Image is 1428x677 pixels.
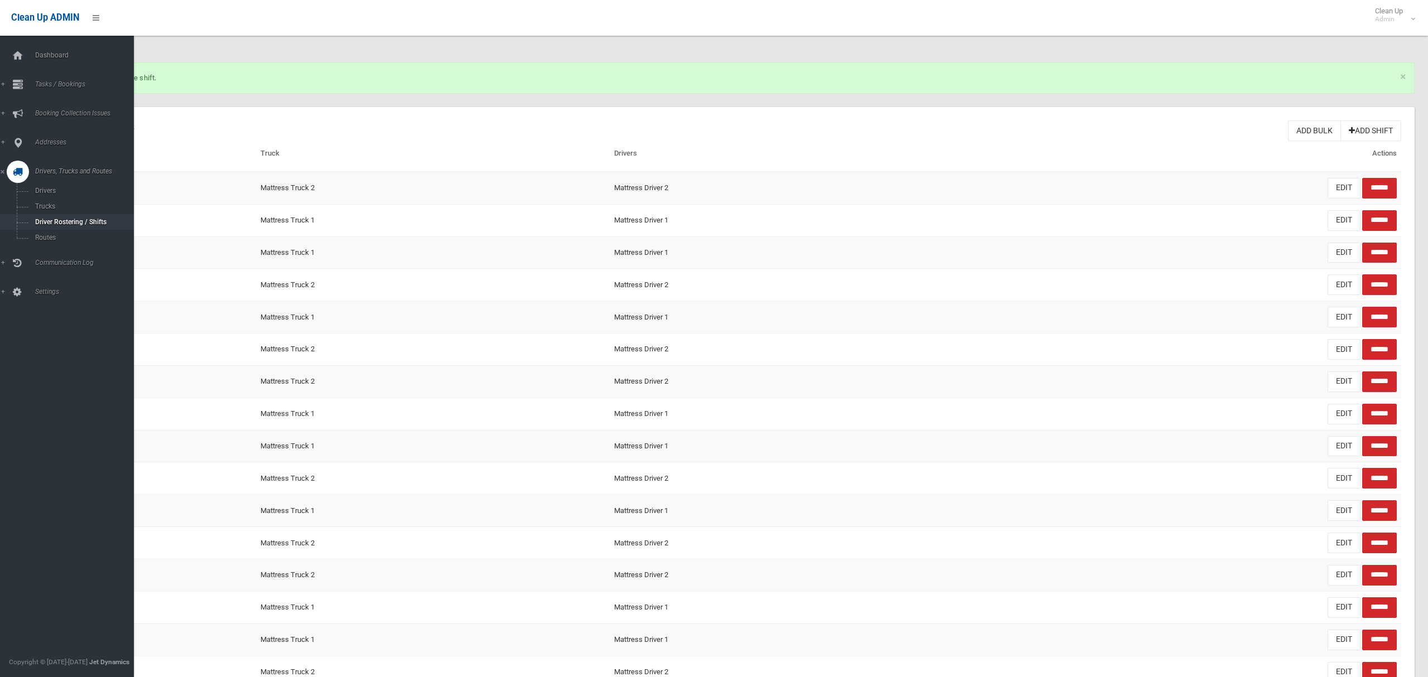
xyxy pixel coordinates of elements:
td: Mattress Driver 2 [610,365,963,398]
span: Drivers [32,187,124,195]
span: Driver Rostering / Shifts [32,218,124,226]
a: Add Shift [1340,120,1401,141]
a: EDIT [1328,243,1361,263]
a: EDIT [1328,468,1361,489]
td: [DATE] [90,236,256,269]
th: Truck [256,141,610,172]
td: [DATE] [90,365,256,398]
td: Mattress Driver 1 [610,301,963,333]
a: × [1400,71,1406,83]
td: Mattress Driver 1 [610,204,963,236]
span: Clean Up ADMIN [11,12,79,23]
td: [DATE] [90,495,256,527]
span: Drivers, Trucks and Routes [32,167,134,175]
td: [DATE] [90,269,256,301]
td: Mattress Truck 1 [256,430,610,462]
td: Mattress Truck 2 [256,559,610,591]
td: Mattress Driver 2 [610,527,963,559]
td: [DATE] [90,559,256,591]
span: Copyright © [DATE]-[DATE] [9,658,88,666]
td: Mattress Driver 2 [610,559,963,591]
td: [DATE] [90,527,256,559]
td: Mattress Truck 2 [256,333,610,366]
td: Mattress Driver 1 [610,398,963,430]
a: EDIT [1328,597,1361,618]
a: EDIT [1328,630,1361,650]
td: [DATE] [90,204,256,236]
td: Mattress Driver 1 [610,495,963,527]
td: Mattress Driver 2 [610,462,963,495]
span: Addresses [32,138,134,146]
td: Mattress Truck 1 [256,591,610,623]
td: Mattress Truck 1 [256,301,610,333]
td: Mattress Driver 2 [610,172,963,204]
td: Mattress Driver 1 [610,623,963,656]
td: [DATE] [90,430,256,462]
a: EDIT [1328,307,1361,327]
td: Mattress Driver 1 [610,236,963,269]
td: [DATE] [90,172,256,204]
span: Settings [32,288,134,296]
span: Booking Collection Issues [32,109,134,117]
span: Dashboard [32,51,134,59]
p: Successfully created the shift. [49,62,1415,94]
small: Admin [1375,15,1403,23]
td: [DATE] [90,591,256,623]
span: Routes [32,234,124,241]
td: [DATE] [90,301,256,333]
td: Mattress Truck 1 [256,204,610,236]
td: Mattress Truck 2 [256,462,610,495]
span: Clean Up [1369,7,1414,23]
td: Mattress Truck 2 [256,527,610,559]
td: Mattress Truck 1 [256,495,610,527]
td: [DATE] [90,333,256,366]
td: Mattress Truck 2 [256,365,610,398]
td: Mattress Truck 2 [256,172,610,204]
span: Communication Log [32,259,134,267]
a: Add Bulk [1288,120,1341,141]
td: Mattress Truck 1 [256,236,610,269]
a: EDIT [1328,436,1361,457]
td: Mattress Driver 2 [610,333,963,366]
th: Drivers [610,141,963,172]
td: Mattress Truck 1 [256,623,610,656]
td: Mattress Driver 2 [610,269,963,301]
th: Actions [963,141,1401,172]
a: EDIT [1328,500,1361,521]
th: Date [90,141,256,172]
a: EDIT [1328,533,1361,553]
a: EDIT [1328,371,1361,392]
td: [DATE] [90,462,256,495]
a: EDIT [1328,178,1361,199]
td: [DATE] [90,623,256,656]
td: Mattress Truck 2 [256,269,610,301]
td: Mattress Truck 1 [256,398,610,430]
a: EDIT [1328,339,1361,360]
td: [DATE] [90,398,256,430]
a: EDIT [1328,210,1361,231]
span: Tasks / Bookings [32,80,134,88]
strong: Jet Dynamics [89,658,129,666]
span: Trucks [32,202,124,210]
a: EDIT [1328,274,1361,295]
td: Mattress Driver 1 [610,591,963,623]
a: EDIT [1328,404,1361,424]
td: Mattress Driver 1 [610,430,963,462]
a: EDIT [1328,565,1361,586]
